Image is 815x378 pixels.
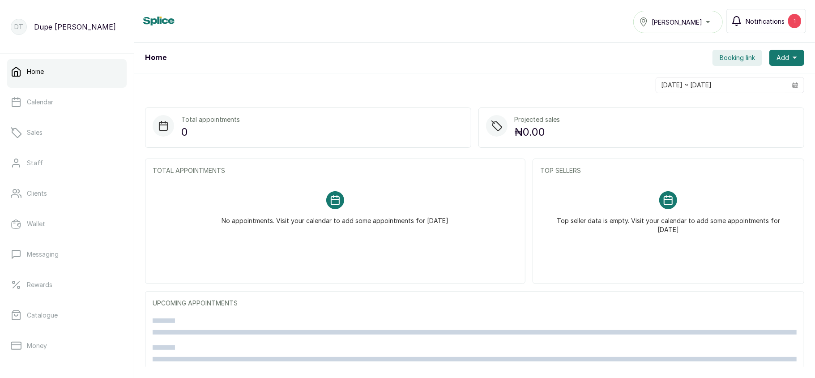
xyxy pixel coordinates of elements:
[145,52,166,63] h1: Home
[27,159,43,168] p: Staff
[27,67,44,76] p: Home
[34,21,116,32] p: Dupe [PERSON_NAME]
[7,181,127,206] a: Clients
[153,166,518,175] p: TOTAL APPOINTMENTS
[777,53,789,62] span: Add
[7,242,127,267] a: Messaging
[656,77,787,93] input: Select date
[7,150,127,176] a: Staff
[27,128,43,137] p: Sales
[792,82,798,88] svg: calendar
[788,14,801,28] div: 1
[27,280,52,289] p: Rewards
[27,250,59,259] p: Messaging
[726,9,806,33] button: Notifications1
[7,59,127,84] a: Home
[7,120,127,145] a: Sales
[181,124,240,140] p: 0
[746,17,785,26] span: Notifications
[27,98,53,107] p: Calendar
[27,189,47,198] p: Clients
[713,50,762,66] button: Booking link
[769,50,804,66] button: Add
[652,17,702,27] span: [PERSON_NAME]
[27,219,45,228] p: Wallet
[551,209,786,234] p: Top seller data is empty. Visit your calendar to add some appointments for [DATE]
[27,311,58,320] p: Catalogue
[7,90,127,115] a: Calendar
[720,53,755,62] span: Booking link
[7,303,127,328] a: Catalogue
[515,124,560,140] p: ₦0.00
[633,11,723,33] button: [PERSON_NAME]
[153,299,797,308] p: UPCOMING APPOINTMENTS
[7,333,127,358] a: Money
[7,272,127,297] a: Rewards
[27,341,47,350] p: Money
[7,211,127,236] a: Wallet
[181,115,240,124] p: Total appointments
[540,166,797,175] p: TOP SELLERS
[14,22,23,31] p: DT
[515,115,560,124] p: Projected sales
[222,209,448,225] p: No appointments. Visit your calendar to add some appointments for [DATE]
